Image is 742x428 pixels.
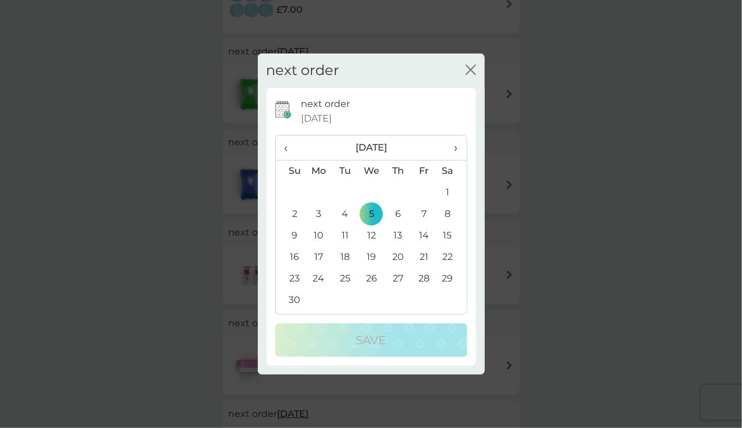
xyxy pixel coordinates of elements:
[437,160,466,182] th: Sa
[276,204,306,225] td: 2
[276,225,306,247] td: 9
[275,323,467,357] button: Save
[276,268,306,290] td: 23
[437,182,466,204] td: 1
[411,204,438,225] td: 7
[332,160,358,182] th: Tu
[332,204,358,225] td: 4
[358,247,385,268] td: 19
[411,225,438,247] td: 14
[306,160,332,182] th: Mo
[358,225,385,247] td: 12
[411,247,438,268] td: 21
[356,331,386,349] p: Save
[411,268,438,290] td: 28
[332,225,358,247] td: 11
[306,225,332,247] td: 10
[358,160,385,182] th: We
[437,204,466,225] td: 8
[306,247,332,268] td: 17
[466,65,476,77] button: close
[306,135,438,160] th: [DATE]
[332,268,358,290] td: 25
[446,135,457,160] span: ›
[437,225,466,247] td: 15
[437,247,466,268] td: 22
[306,268,332,290] td: 24
[385,225,411,247] td: 13
[358,204,385,225] td: 5
[301,97,350,112] p: next order
[301,111,332,126] span: [DATE]
[276,290,306,311] td: 30
[437,268,466,290] td: 29
[411,160,438,182] th: Fr
[285,135,297,160] span: ‹
[276,160,306,182] th: Su
[385,160,411,182] th: Th
[385,204,411,225] td: 6
[358,268,385,290] td: 26
[276,247,306,268] td: 16
[332,247,358,268] td: 18
[385,268,411,290] td: 27
[385,247,411,268] td: 20
[267,62,340,79] h2: next order
[306,204,332,225] td: 3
